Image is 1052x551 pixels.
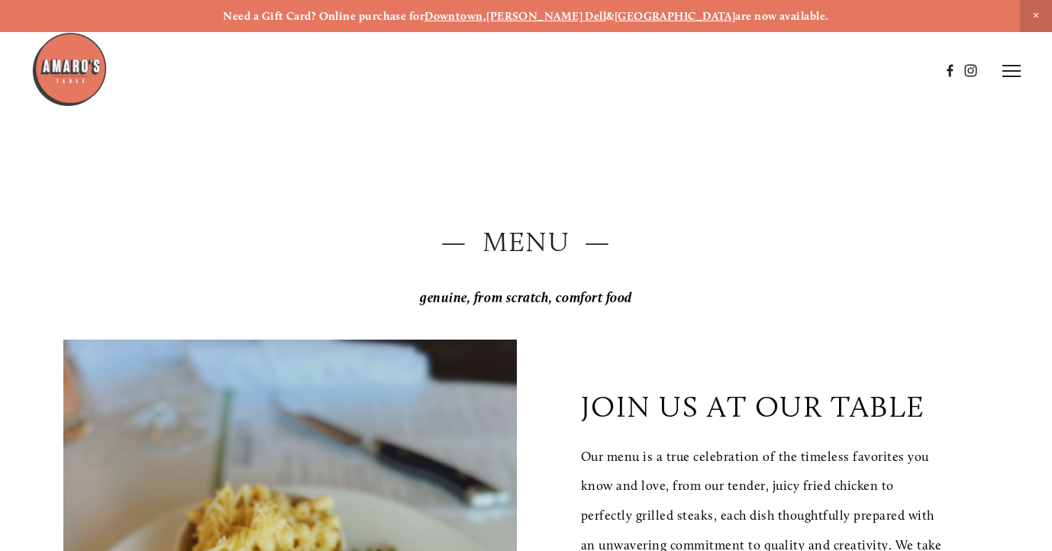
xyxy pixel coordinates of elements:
strong: are now available. [735,9,828,23]
p: join us at our table [581,388,925,424]
a: [GEOGRAPHIC_DATA] [615,9,736,23]
a: [PERSON_NAME] Dell [486,9,606,23]
em: genuine, from scratch, comfort food [420,289,632,306]
h2: — Menu — [63,222,989,261]
strong: & [606,9,614,23]
img: Amaro's Table [31,31,108,108]
strong: , [483,9,486,23]
strong: Need a Gift Card? Online purchase for [223,9,424,23]
a: Downtown [424,9,483,23]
